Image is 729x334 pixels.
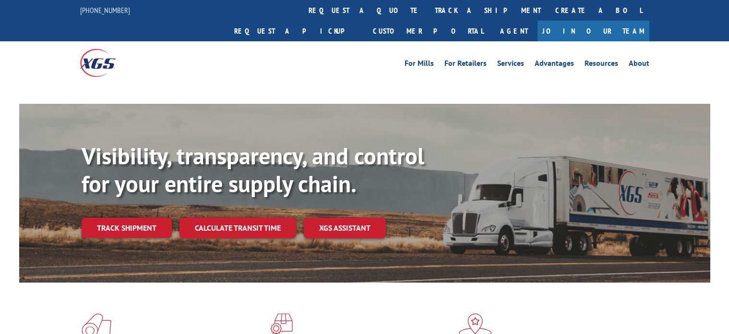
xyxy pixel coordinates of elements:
a: Customer Portal [366,21,490,41]
a: XGS ASSISTANT [304,218,386,238]
a: For Mills [405,60,434,70]
a: About [629,60,649,70]
a: Calculate transit time [179,218,296,238]
a: Track shipment [82,218,172,238]
a: [PHONE_NUMBER] [80,5,130,15]
a: Agent [490,21,538,41]
a: Advantages [535,60,574,70]
a: Services [497,60,524,70]
a: Resources [585,60,618,70]
a: Join Our Team [538,21,649,41]
b: Visibility, transparency, and control for your entire supply chain. [82,141,424,198]
a: Request a pickup [227,21,366,41]
a: For Retailers [444,60,487,70]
